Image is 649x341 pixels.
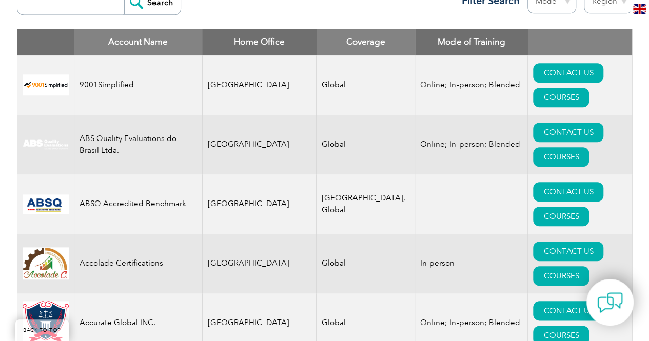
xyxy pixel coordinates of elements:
a: CONTACT US [533,242,603,261]
img: contact-chat.png [597,290,623,315]
td: [GEOGRAPHIC_DATA] [202,55,317,115]
td: ABSQ Accredited Benchmark [74,174,202,234]
td: [GEOGRAPHIC_DATA] [202,115,317,174]
img: c92924ac-d9bc-ea11-a814-000d3a79823d-logo.jpg [23,139,69,150]
img: en [633,4,646,14]
td: [GEOGRAPHIC_DATA], Global [317,174,415,234]
td: Global [317,55,415,115]
img: cc24547b-a6e0-e911-a812-000d3a795b83-logo.png [23,194,69,214]
a: COURSES [533,88,589,107]
a: CONTACT US [533,63,603,83]
td: Global [317,234,415,293]
th: Home Office: activate to sort column ascending [202,29,317,55]
td: ABS Quality Evaluations do Brasil Ltda. [74,115,202,174]
img: 37c9c059-616f-eb11-a812-002248153038-logo.png [23,74,69,95]
td: Global [317,115,415,174]
td: [GEOGRAPHIC_DATA] [202,174,317,234]
a: CONTACT US [533,301,603,320]
a: CONTACT US [533,182,603,202]
th: : activate to sort column ascending [528,29,632,55]
img: 1a94dd1a-69dd-eb11-bacb-002248159486-logo.jpg [23,247,69,279]
th: Mode of Training: activate to sort column ascending [415,29,528,55]
a: COURSES [533,147,589,167]
a: COURSES [533,207,589,226]
th: Account Name: activate to sort column descending [74,29,202,55]
td: Online; In-person; Blended [415,115,528,174]
a: BACK TO TOP [15,319,69,341]
td: 9001Simplified [74,55,202,115]
a: COURSES [533,266,589,286]
td: Accolade Certifications [74,234,202,293]
td: Online; In-person; Blended [415,55,528,115]
th: Coverage: activate to sort column ascending [317,29,415,55]
a: CONTACT US [533,123,603,142]
td: In-person [415,234,528,293]
td: [GEOGRAPHIC_DATA] [202,234,317,293]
